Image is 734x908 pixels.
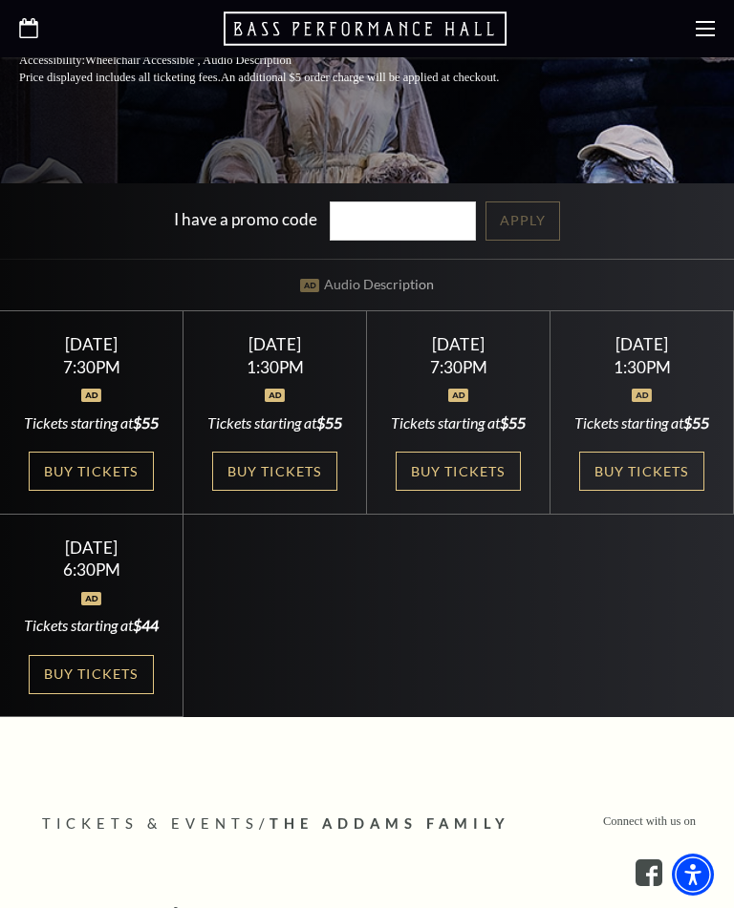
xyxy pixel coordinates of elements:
[23,538,161,558] div: [DATE]
[23,412,161,433] div: Tickets starting at
[683,413,709,432] span: $55
[390,359,528,375] div: 7:30PM
[579,452,703,491] a: Buy Tickets
[206,359,344,375] div: 1:30PM
[29,655,153,694] a: Buy Tickets
[672,854,714,896] div: Accessibility Menu
[270,815,510,832] span: The Addams Family
[206,412,344,433] div: Tickets starting at
[19,18,38,40] a: Open this option
[85,53,291,67] span: Wheelchair Accessible , Audio Description
[500,413,526,432] span: $55
[19,52,545,70] p: Accessibility:
[42,813,692,836] p: /
[23,561,161,578] div: 6:30PM
[133,413,159,432] span: $55
[23,334,161,354] div: [DATE]
[133,616,159,634] span: $44
[174,209,317,229] label: I have a promo code
[23,359,161,375] div: 7:30PM
[396,452,520,491] a: Buy Tickets
[212,452,336,491] a: Buy Tickets
[206,334,344,354] div: [DATE]
[224,10,510,48] a: Open this option
[42,815,259,832] span: Tickets & Events
[390,412,528,433] div: Tickets starting at
[19,69,545,87] p: Price displayed includes all ticketing fees.
[29,452,153,491] a: Buy Tickets
[573,412,711,433] div: Tickets starting at
[23,615,161,636] div: Tickets starting at
[316,413,342,432] span: $55
[603,813,696,831] p: Connect with us on
[573,334,711,354] div: [DATE]
[573,359,711,375] div: 1:30PM
[221,71,499,84] span: An additional $5 order charge will be applied at checkout.
[390,334,528,354] div: [DATE]
[636,859,662,886] a: facebook - open in a new tab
